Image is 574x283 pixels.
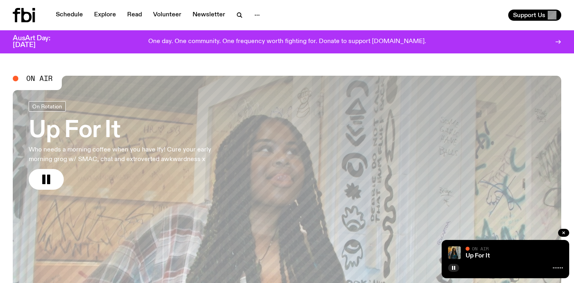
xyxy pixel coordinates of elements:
h3: AusArt Day: [DATE] [13,35,64,49]
h3: Up For It [29,120,233,142]
a: Newsletter [188,10,230,21]
p: One day. One community. One frequency worth fighting for. Donate to support [DOMAIN_NAME]. [148,38,426,45]
span: Support Us [513,12,545,19]
a: Explore [89,10,121,21]
img: Ify - a Brown Skin girl with black braided twists, looking up to the side with her tongue stickin... [448,246,461,259]
a: On Rotation [29,101,66,112]
button: Support Us [508,10,561,21]
a: Read [122,10,147,21]
a: Up For ItWho needs a morning coffee when you have Ify! Cure your early morning grog w/ SMAC, chat... [29,101,233,190]
span: On Air [26,75,53,82]
a: Up For It [466,253,490,259]
span: On Air [472,246,489,251]
p: Who needs a morning coffee when you have Ify! Cure your early morning grog w/ SMAC, chat and extr... [29,145,233,164]
a: Volunteer [148,10,186,21]
span: On Rotation [32,103,62,109]
a: Schedule [51,10,88,21]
